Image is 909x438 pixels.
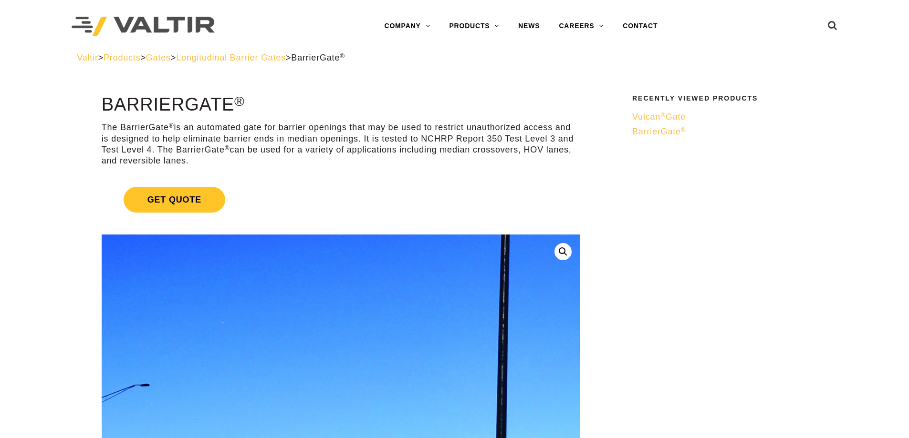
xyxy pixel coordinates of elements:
span: BarrierGate [291,53,345,62]
a: Products [104,53,140,62]
sup: ® [660,112,666,119]
a: Longitudinal Barrier Gates [176,53,286,62]
a: BarrierGate® [632,126,826,137]
sup: ® [234,93,245,109]
a: Vulcan®Gate [632,112,826,122]
span: Vulcan Gate [632,112,686,122]
a: COMPANY [375,17,439,36]
a: Gates [146,53,171,62]
h2: Recently Viewed Products [632,95,826,102]
span: BarrierGate [632,127,686,136]
div: > > > > [77,52,832,63]
a: CONTACT [613,17,667,36]
sup: ® [681,126,686,133]
a: Get Quote [102,175,580,224]
a: CAREERS [549,17,613,36]
a: NEWS [509,17,549,36]
p: The BarrierGate is an automated gate for barrier openings that may be used to restrict unauthoriz... [102,122,580,167]
img: Valtir [72,17,215,36]
h1: BarrierGate [102,95,580,115]
sup: ® [225,144,230,152]
sup: ® [340,52,345,60]
span: Get Quote [124,187,225,213]
sup: ® [169,122,174,129]
a: Valtir [77,53,98,62]
a: PRODUCTS [439,17,509,36]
